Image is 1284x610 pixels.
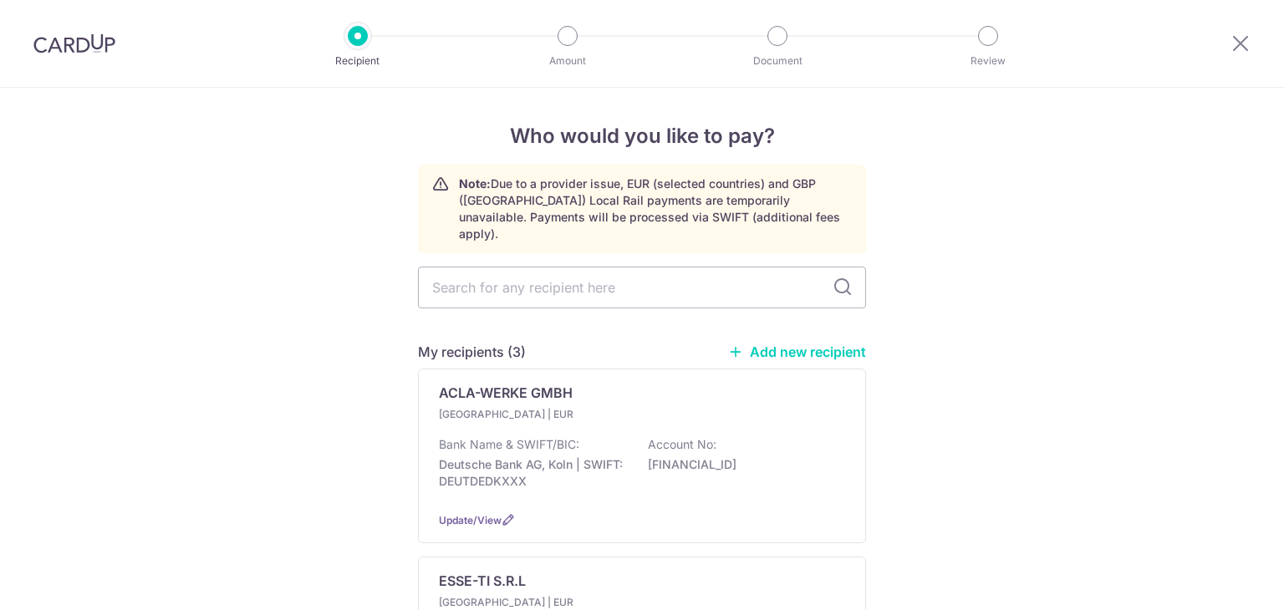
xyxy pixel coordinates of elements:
p: Document [716,53,839,69]
p: Due to a provider issue, EUR (selected countries) and GBP ([GEOGRAPHIC_DATA]) Local Rail payments... [459,175,852,242]
input: Search for any recipient here [418,267,866,308]
img: CardUp [33,33,115,53]
p: Deutsche Bank AG, Koln | SWIFT: DEUTDEDKXXX [439,456,626,490]
p: Bank Name & SWIFT/BIC: [439,436,579,453]
p: [FINANCIAL_ID] [648,456,835,473]
p: Recipient [296,53,420,69]
h5: My recipients (3) [418,342,526,362]
p: ESSE-TI S.R.L [439,571,526,591]
a: Add new recipient [728,343,866,360]
p: Account No: [648,436,716,453]
p: Amount [506,53,629,69]
a: Update/View [439,514,502,526]
p: ACLA-WERKE GMBH [439,383,573,403]
p: [GEOGRAPHIC_DATA] | EUR [439,406,636,423]
p: Review [926,53,1050,69]
strong: Note: [459,176,491,191]
h4: Who would you like to pay? [418,121,866,151]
